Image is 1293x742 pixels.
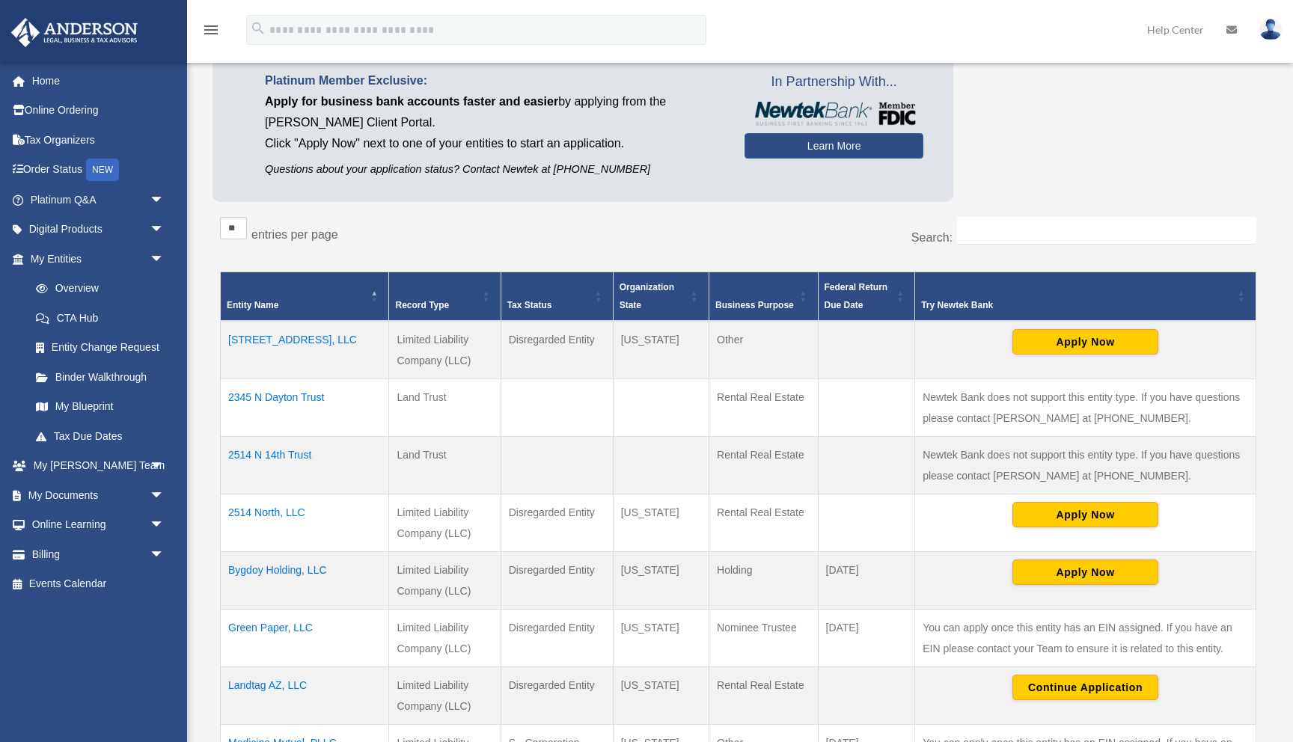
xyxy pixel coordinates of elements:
td: Newtek Bank does not support this entity type. If you have questions please contact [PERSON_NAME]... [915,437,1256,494]
td: Other [709,321,818,379]
span: arrow_drop_down [150,539,180,570]
span: Organization State [620,282,674,310]
td: [US_STATE] [613,667,709,725]
td: [US_STATE] [613,321,709,379]
span: Federal Return Due Date [825,282,888,310]
span: arrow_drop_down [150,215,180,245]
a: Platinum Q&Aarrow_drop_down [10,185,187,215]
th: Entity Name: Activate to invert sorting [221,272,389,322]
a: CTA Hub [21,303,180,333]
td: Holding [709,552,818,610]
th: Federal Return Due Date: Activate to sort [818,272,915,322]
img: Anderson Advisors Platinum Portal [7,18,142,47]
td: [STREET_ADDRESS], LLC [221,321,389,379]
a: Overview [21,274,172,304]
td: You can apply once this entity has an EIN assigned. If you have an EIN please contact your Team t... [915,610,1256,667]
a: Tax Due Dates [21,421,180,451]
a: Events Calendar [10,569,187,599]
p: Questions about your application status? Contact Newtek at [PHONE_NUMBER] [265,160,722,179]
td: Newtek Bank does not support this entity type. If you have questions please contact [PERSON_NAME]... [915,379,1256,437]
td: [US_STATE] [613,552,709,610]
span: arrow_drop_down [150,185,180,215]
span: Entity Name [227,300,278,310]
a: Home [10,66,187,96]
a: Binder Walkthrough [21,362,180,392]
span: Business Purpose [715,300,794,310]
a: Online Learningarrow_drop_down [10,510,187,540]
a: Billingarrow_drop_down [10,539,187,569]
img: User Pic [1259,19,1282,40]
a: My Entitiesarrow_drop_down [10,244,180,274]
a: Learn More [745,133,923,159]
span: Record Type [395,300,449,310]
button: Apply Now [1012,559,1158,585]
td: Green Paper, LLC [221,610,389,667]
i: menu [202,21,220,39]
i: search [250,20,266,37]
button: Apply Now [1012,329,1158,355]
th: Business Purpose: Activate to sort [709,272,818,322]
td: Landtag AZ, LLC [221,667,389,725]
td: Nominee Trustee [709,610,818,667]
td: 2345 N Dayton Trust [221,379,389,437]
label: entries per page [251,228,338,241]
a: Entity Change Request [21,333,180,363]
a: Order StatusNEW [10,155,187,185]
a: My Documentsarrow_drop_down [10,480,187,510]
td: [DATE] [818,610,915,667]
a: Digital Productsarrow_drop_down [10,215,187,245]
td: Land Trust [389,437,501,494]
button: Apply Now [1012,502,1158,527]
a: Online Ordering [10,96,187,126]
td: Disregarded Entity [501,321,613,379]
th: Tax Status: Activate to sort [501,272,613,322]
a: menu [202,26,220,39]
td: Limited Liability Company (LLC) [389,552,501,610]
td: Rental Real Estate [709,437,818,494]
button: Continue Application [1012,675,1158,700]
td: Limited Liability Company (LLC) [389,610,501,667]
td: Bygdoy Holding, LLC [221,552,389,610]
td: Limited Liability Company (LLC) [389,667,501,725]
img: NewtekBankLogoSM.png [752,102,916,126]
td: Disregarded Entity [501,552,613,610]
span: arrow_drop_down [150,451,180,482]
td: 2514 North, LLC [221,494,389,552]
span: arrow_drop_down [150,510,180,541]
div: NEW [86,159,119,181]
td: Rental Real Estate [709,379,818,437]
td: 2514 N 14th Trust [221,437,389,494]
a: My [PERSON_NAME] Teamarrow_drop_down [10,451,187,481]
td: Disregarded Entity [501,610,613,667]
span: Tax Status [507,300,552,310]
td: [US_STATE] [613,610,709,667]
td: Disregarded Entity [501,667,613,725]
th: Record Type: Activate to sort [389,272,501,322]
th: Try Newtek Bank : Activate to sort [915,272,1256,322]
td: [DATE] [818,552,915,610]
td: Land Trust [389,379,501,437]
p: Click "Apply Now" next to one of your entities to start an application. [265,133,722,154]
div: Try Newtek Bank [921,296,1233,314]
td: Rental Real Estate [709,667,818,725]
span: arrow_drop_down [150,480,180,511]
td: Rental Real Estate [709,494,818,552]
td: Limited Liability Company (LLC) [389,321,501,379]
span: Apply for business bank accounts faster and easier [265,95,558,108]
td: Disregarded Entity [501,494,613,552]
th: Organization State: Activate to sort [613,272,709,322]
a: Tax Organizers [10,125,187,155]
span: arrow_drop_down [150,244,180,275]
p: Platinum Member Exclusive: [265,70,722,91]
label: Search: [911,231,953,244]
a: My Blueprint [21,392,180,422]
span: In Partnership With... [745,70,923,94]
td: [US_STATE] [613,494,709,552]
p: by applying from the [PERSON_NAME] Client Portal. [265,91,722,133]
td: Limited Liability Company (LLC) [389,494,501,552]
